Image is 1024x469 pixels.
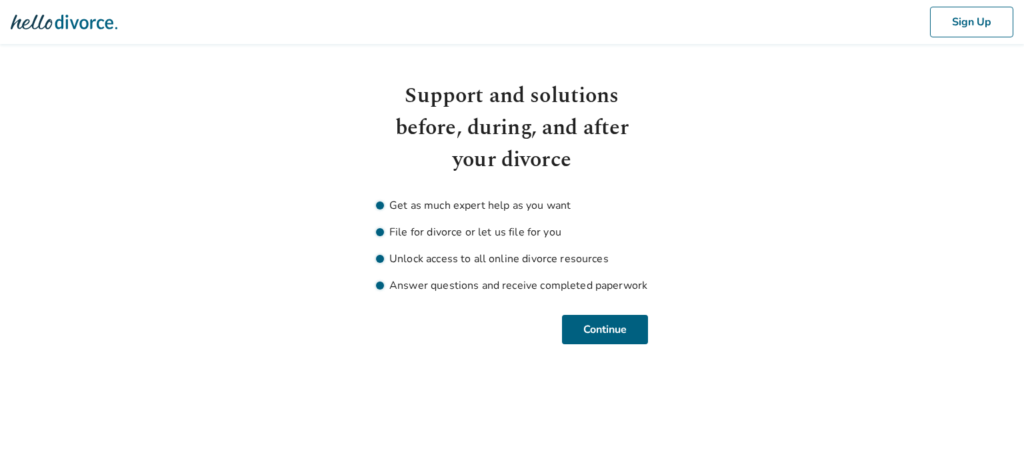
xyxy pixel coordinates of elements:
button: Continue [562,315,648,344]
li: Answer questions and receive completed paperwork [376,278,648,294]
h1: Support and solutions before, during, and after your divorce [376,80,648,176]
li: Get as much expert help as you want [376,197,648,213]
li: File for divorce or let us file for you [376,224,648,240]
button: Sign Up [930,7,1013,37]
li: Unlock access to all online divorce resources [376,251,648,267]
img: Hello Divorce Logo [11,9,117,35]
